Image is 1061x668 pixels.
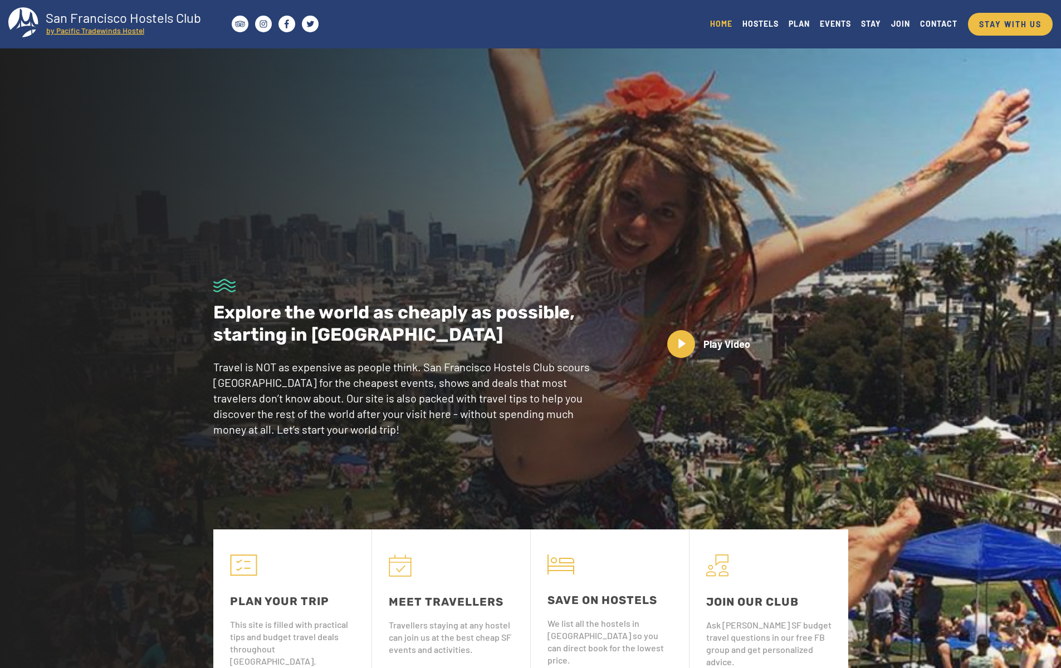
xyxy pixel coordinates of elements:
[968,13,1053,36] a: STAY WITH US
[46,9,201,26] tspan: San Francisco Hostels Club
[213,359,594,437] p: Travel is NOT as expensive as people think. San Francisco Hostels Club scours [GEOGRAPHIC_DATA] f...
[547,592,672,608] div: SAVE ON HOSTELS
[706,593,832,610] div: JOIN OUR CLUB
[815,16,856,31] a: EVENTS
[784,16,815,31] a: PLAN
[547,617,672,666] div: We list all the hostels in [GEOGRAPHIC_DATA] so you can direct book for the lowest price.
[915,16,962,31] a: CONTACT
[8,7,212,41] a: San Francisco Hostels Club by Pacific Tradewinds Hostel
[389,593,514,610] div: MEET TRAVELLERS
[737,16,784,31] a: HOSTELS
[230,618,355,667] div: This site is filled with practical tips and budget travel deals throughout [GEOGRAPHIC_DATA].
[230,593,355,610] div: PLAN YOUR TRIP
[389,619,514,656] div: Travellers staying at any hostel can join us at the best cheap SF events and activities.
[46,26,144,35] tspan: by Pacific Tradewinds Hostel
[705,16,737,31] a: HOME
[856,16,886,31] a: STAY
[695,337,759,352] p: Play Video
[886,16,915,31] a: JOIN
[706,619,832,668] div: Ask [PERSON_NAME] SF budget travel questions in our free FB group and get personalized advice.
[213,301,594,346] p: Explore the world as cheaply as possible, starting in [GEOGRAPHIC_DATA]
